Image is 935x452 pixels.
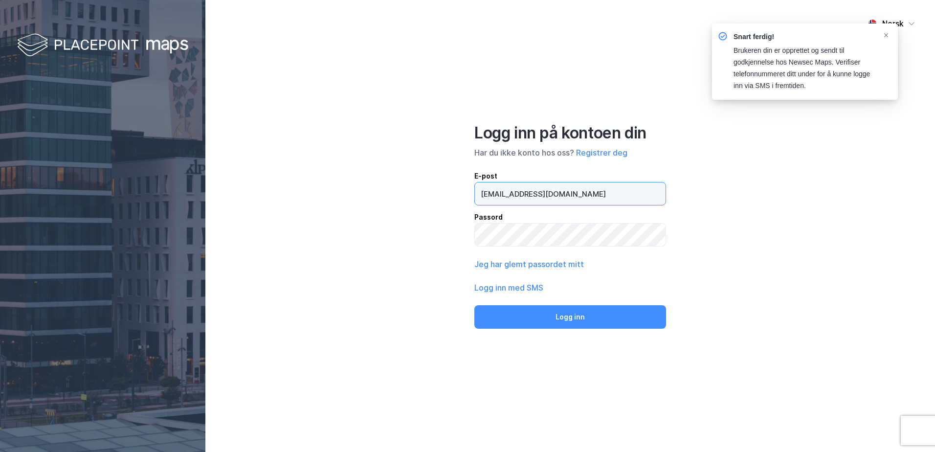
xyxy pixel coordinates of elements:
div: Kontrollprogram for chat [886,405,935,452]
button: Jeg har glemt passordet mitt [474,258,584,270]
div: Logg inn på kontoen din [474,123,666,143]
div: Snart ferdig! [734,31,874,43]
div: Passord [474,211,666,223]
iframe: Chat Widget [886,405,935,452]
div: Norsk [882,18,904,29]
img: logo-white.f07954bde2210d2a523dddb988cd2aa7.svg [17,31,188,60]
div: Har du ikke konto hos oss? [474,147,666,158]
button: Registrer deg [576,147,627,158]
button: Logg inn [474,305,666,329]
div: Brukeren din er opprettet og sendt til godkjennelse hos Newsec Maps. Verifiser telefonnummeret di... [734,45,874,92]
div: E-post [474,170,666,182]
button: Logg inn med SMS [474,282,543,294]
